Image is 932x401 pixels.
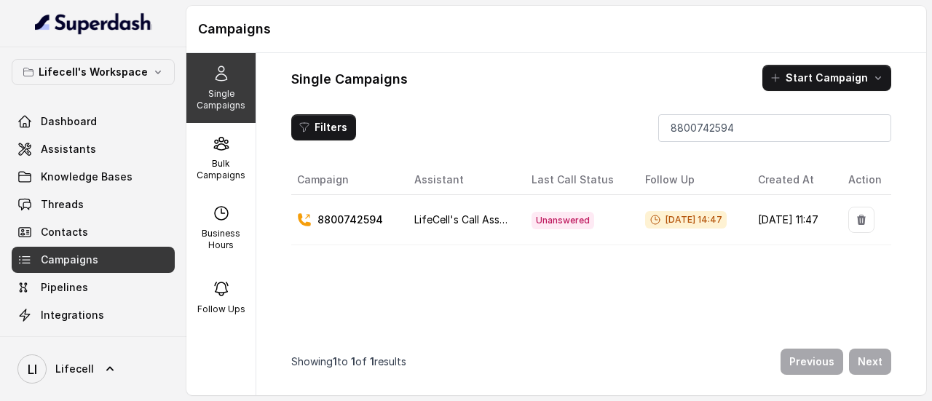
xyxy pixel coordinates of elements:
[12,164,175,190] a: Knowledge Bases
[192,158,250,181] p: Bulk Campaigns
[12,59,175,85] button: Lifecell's Workspace
[12,108,175,135] a: Dashboard
[35,12,152,35] img: light.svg
[12,219,175,245] a: Contacts
[333,355,337,368] span: 1
[41,197,84,212] span: Threads
[41,170,133,184] span: Knowledge Bases
[633,165,746,195] th: Follow Up
[12,247,175,273] a: Campaigns
[645,211,727,229] span: [DATE] 14:47
[12,330,175,356] a: API Settings
[762,65,891,91] button: Start Campaign
[41,280,88,295] span: Pipelines
[192,228,250,251] p: Business Hours
[746,165,837,195] th: Created At
[12,191,175,218] a: Threads
[532,212,594,229] span: Unanswered
[291,68,408,91] h1: Single Campaigns
[198,17,915,41] h1: Campaigns
[192,88,250,111] p: Single Campaigns
[351,355,355,368] span: 1
[12,302,175,328] a: Integrations
[41,225,88,239] span: Contacts
[849,349,891,375] button: Next
[291,165,403,195] th: Campaign
[12,349,175,389] a: Lifecell
[12,274,175,301] a: Pipelines
[317,213,383,227] p: 8800742594
[41,114,97,129] span: Dashboard
[291,340,891,384] nav: Pagination
[837,165,891,195] th: Action
[520,165,633,195] th: Last Call Status
[28,362,37,377] text: LI
[55,362,94,376] span: Lifecell
[41,142,96,156] span: Assistants
[291,354,406,369] p: Showing to of results
[403,165,520,195] th: Assistant
[370,355,374,368] span: 1
[746,195,837,245] td: [DATE] 11:47
[414,213,527,226] span: LifeCell's Call Assistant
[12,136,175,162] a: Assistants
[291,114,356,140] button: Filters
[781,349,843,375] button: Previous
[41,253,98,267] span: Campaigns
[41,308,104,322] span: Integrations
[658,114,891,142] input: Search by Phone Number
[197,303,245,315] p: Follow Ups
[41,336,104,350] span: API Settings
[39,63,148,81] p: Lifecell's Workspace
